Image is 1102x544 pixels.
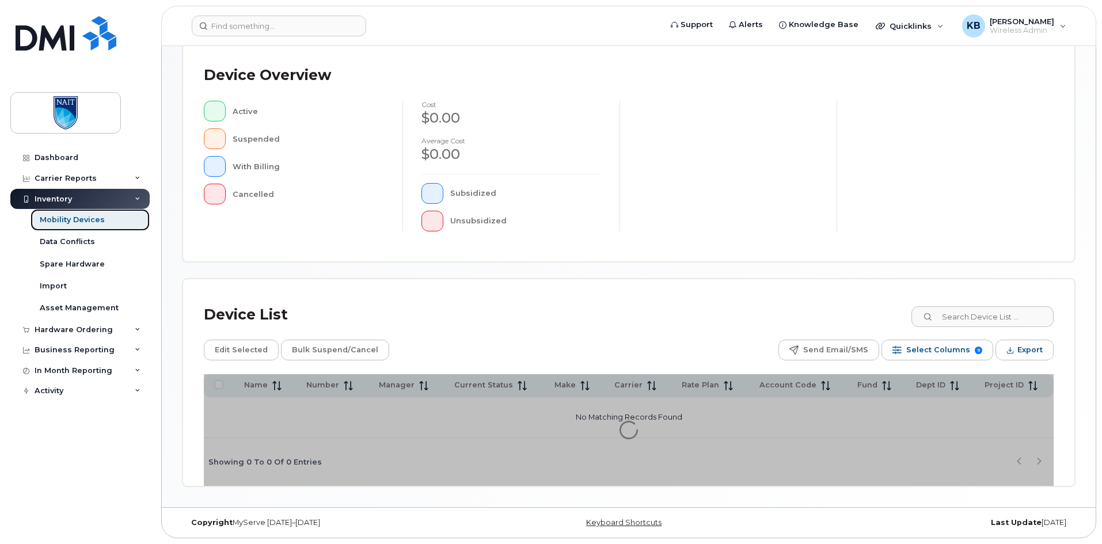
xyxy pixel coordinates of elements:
span: Export [1017,341,1043,359]
span: Bulk Suspend/Cancel [292,341,378,359]
button: Send Email/SMS [778,340,879,360]
span: Support [681,19,713,31]
button: Select Columns 9 [881,340,993,360]
div: Kristian BlueCloud [954,14,1074,37]
a: Keyboard Shortcuts [586,518,662,527]
a: Knowledge Base [771,13,867,36]
span: 9 [975,347,982,354]
a: Support [663,13,721,36]
div: Device List [204,300,288,330]
h4: cost [421,101,601,108]
div: Subsidized [450,183,602,204]
span: [PERSON_NAME] [990,17,1054,26]
strong: Last Update [991,518,1042,527]
div: Unsubsidized [450,211,602,231]
div: Device Overview [204,60,331,90]
button: Export [995,340,1054,360]
div: $0.00 [421,144,601,164]
div: [DATE] [777,518,1075,527]
input: Find something... [192,16,366,36]
span: Wireless Admin [990,26,1054,35]
div: Suspended [233,128,385,149]
span: Edit Selected [215,341,268,359]
span: Alerts [739,19,763,31]
div: MyServe [DATE]–[DATE] [183,518,480,527]
a: Alerts [721,13,771,36]
span: Select Columns [906,341,970,359]
strong: Copyright [191,518,233,527]
button: Bulk Suspend/Cancel [281,340,389,360]
div: Quicklinks [868,14,952,37]
h4: Average cost [421,137,601,144]
span: Knowledge Base [789,19,858,31]
div: Cancelled [233,184,385,204]
input: Search Device List ... [911,306,1054,327]
span: KB [967,19,981,33]
span: Quicklinks [890,21,932,31]
div: With Billing [233,156,385,177]
button: Edit Selected [204,340,279,360]
div: Active [233,101,385,121]
div: $0.00 [421,108,601,128]
span: Send Email/SMS [803,341,868,359]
